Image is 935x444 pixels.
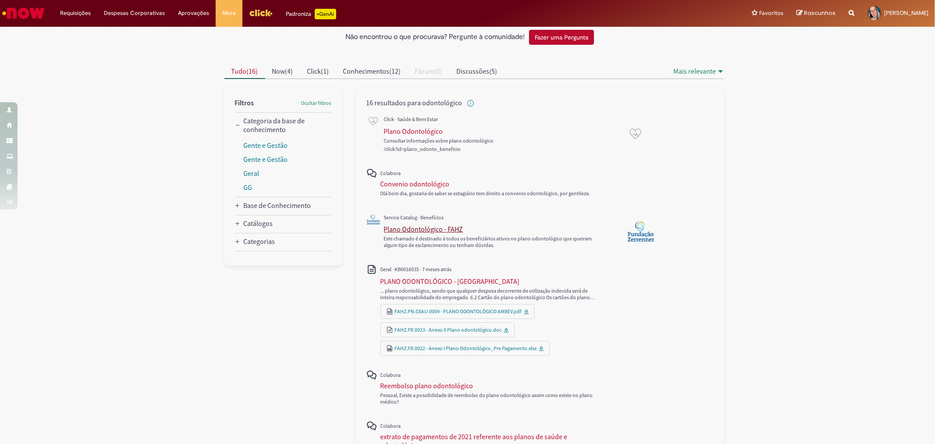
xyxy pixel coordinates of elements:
[60,9,91,18] span: Requisições
[796,9,835,18] a: Rascunhos
[1,4,46,22] img: ServiceNow
[345,33,525,41] h2: Não encontrou o que procurava? Pergunte à comunidade!
[804,9,835,17] span: Rascunhos
[286,9,336,19] div: Padroniza
[104,9,165,18] span: Despesas Corporativas
[249,6,273,19] img: click_logo_yellow_360x200.png
[222,9,236,18] span: More
[759,9,783,18] span: Favoritos
[884,9,928,17] span: [PERSON_NAME]
[315,9,336,19] p: +GenAi
[178,9,209,18] span: Aprovações
[529,30,594,45] button: Fazer uma Pergunta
